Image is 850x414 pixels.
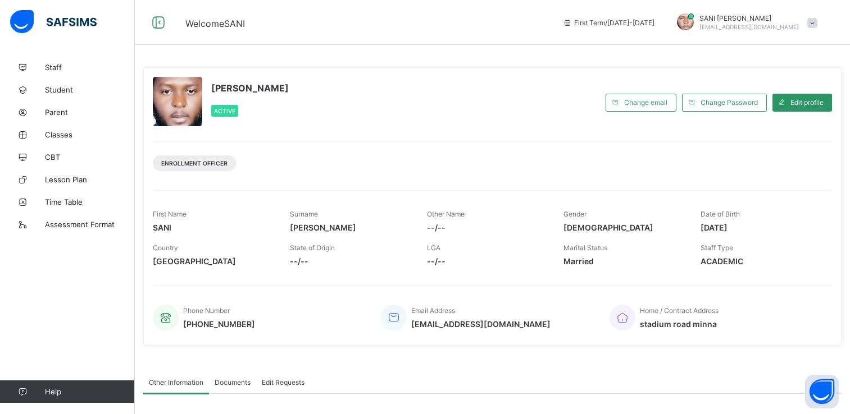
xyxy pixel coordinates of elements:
span: [GEOGRAPHIC_DATA] [153,256,273,266]
span: Edit profile [790,98,824,107]
span: [EMAIL_ADDRESS][DOMAIN_NAME] [699,24,799,30]
span: SANI [PERSON_NAME] [699,14,799,22]
span: Phone Number [183,306,230,315]
span: Change Password [701,98,758,107]
span: Assessment Format [45,220,135,229]
span: Married [563,256,684,266]
span: [DATE] [701,223,821,232]
span: Surname [290,210,318,218]
span: [EMAIL_ADDRESS][DOMAIN_NAME] [411,319,551,329]
span: SANI [153,223,273,232]
span: [PHONE_NUMBER] [183,319,255,329]
span: Other Name [427,210,465,218]
span: Edit Requests [262,378,304,387]
span: Marital Status [563,243,607,252]
span: Time Table [45,197,135,206]
span: stadium road minna [640,319,719,329]
span: Lesson Plan [45,175,135,184]
span: Home / Contract Address [640,306,719,315]
span: LGA [427,243,440,252]
span: Change email [624,98,667,107]
span: CBT [45,153,135,162]
span: session/term information [563,19,654,27]
span: Classes [45,130,135,139]
span: Email Address [411,306,455,315]
span: Enrollment Officer [161,160,228,167]
span: [PERSON_NAME] [290,223,410,232]
span: Other Information [149,378,203,387]
span: --/-- [427,223,547,232]
span: Active [214,108,235,114]
span: ACADEMIC [701,256,821,266]
span: Welcome SANI [185,18,245,29]
span: Student [45,85,135,94]
span: State of Origin [290,243,335,252]
div: SANIIBRAHIM [666,13,823,32]
span: Documents [215,378,251,387]
span: Parent [45,108,135,117]
span: --/-- [290,256,410,266]
span: Date of Birth [701,210,740,218]
span: --/-- [427,256,547,266]
span: Staff [45,63,135,72]
span: First Name [153,210,187,218]
button: Open asap [805,375,839,408]
span: Gender [563,210,587,218]
span: Staff Type [701,243,733,252]
img: safsims [10,10,97,34]
span: Country [153,243,178,252]
span: [DEMOGRAPHIC_DATA] [563,223,684,232]
span: [PERSON_NAME] [211,82,289,94]
span: Help [45,387,134,396]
